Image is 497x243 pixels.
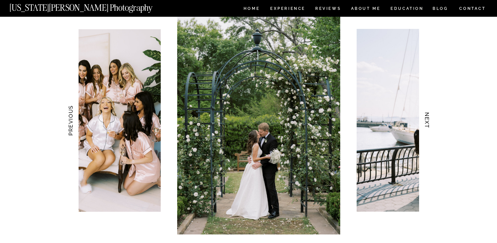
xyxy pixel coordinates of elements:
[351,7,381,12] a: ABOUT ME
[424,100,431,141] h3: NEXT
[10,3,175,9] a: [US_STATE][PERSON_NAME] Photography
[315,7,340,12] a: REVIEWS
[67,100,74,141] h3: PREVIOUS
[390,7,424,12] a: EDUCATION
[270,7,305,12] a: Experience
[459,5,486,12] a: CONTACT
[433,7,448,12] a: BLOG
[242,7,261,12] a: HOME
